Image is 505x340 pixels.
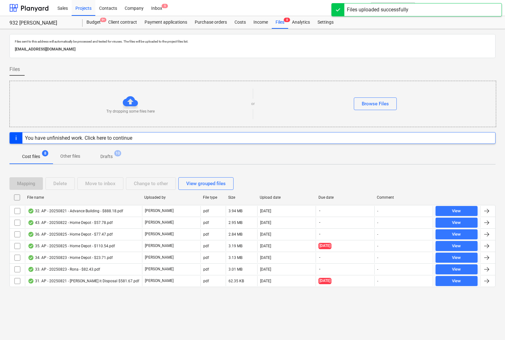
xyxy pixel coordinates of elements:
[318,278,331,284] span: [DATE]
[145,208,174,214] p: [PERSON_NAME]
[284,18,290,22] span: 8
[250,16,272,29] div: Income
[452,219,461,226] div: View
[28,208,34,214] div: OCR finished
[436,206,478,216] button: View
[229,279,244,283] div: 62.35 KB
[191,16,231,29] a: Purchase orders
[377,279,378,283] div: -
[229,232,242,237] div: 2.84 MB
[145,232,174,237] p: [PERSON_NAME]
[272,16,288,29] div: Files
[100,153,113,160] p: Drafts
[203,195,223,200] div: File type
[473,310,505,340] iframe: Chat Widget
[28,220,113,225] div: 43. AP - 20250822 - Home Depot - $57.78.pdf
[42,150,48,156] span: 8
[318,267,321,272] span: -
[436,218,478,228] button: View
[28,220,34,225] div: OCR finished
[251,101,255,107] p: or
[145,278,174,284] p: [PERSON_NAME]
[377,244,378,248] div: -
[203,255,209,260] div: pdf
[318,208,321,214] span: -
[27,195,139,200] div: File name
[28,243,34,249] div: OCR finished
[452,266,461,273] div: View
[314,16,337,29] div: Settings
[83,16,104,29] div: Budget
[28,278,34,284] div: OCR finished
[28,232,113,237] div: 36. AP - 20250825 - Home Depot - $77.47.pdf
[203,244,209,248] div: pdf
[260,220,271,225] div: [DATE]
[362,100,389,108] div: Browse Files
[436,276,478,286] button: View
[318,243,331,249] span: [DATE]
[203,279,209,283] div: pdf
[28,267,34,272] div: OCR finished
[203,267,209,272] div: pdf
[452,231,461,238] div: View
[145,220,174,225] p: [PERSON_NAME]
[186,179,226,188] div: View grouped files
[15,39,490,44] p: Files sent to this address will automatically be processed and tested for viruses. The files will...
[318,255,321,260] span: -
[28,255,34,260] div: OCR finished
[22,153,40,160] p: Cost files
[28,232,34,237] div: OCR finished
[141,16,191,29] a: Payment applications
[9,66,20,73] span: Files
[114,150,121,156] span: 10
[260,267,271,272] div: [DATE]
[229,255,242,260] div: 3.13 MB
[377,209,378,213] div: -
[83,16,104,29] a: Budget9+
[318,195,372,200] div: Due date
[228,195,255,200] div: Size
[229,209,242,213] div: 3.94 MB
[28,208,123,214] div: 32. AP - 20250821 - Advance Building - $888.18.pdf
[106,109,155,114] p: Try dropping some files here
[377,267,378,272] div: -
[260,244,271,248] div: [DATE]
[452,208,461,215] div: View
[60,153,80,160] p: Other files
[377,255,378,260] div: -
[436,264,478,274] button: View
[354,97,397,110] button: Browse Files
[288,16,314,29] a: Analytics
[260,195,313,200] div: Upload date
[104,16,141,29] a: Client contract
[260,279,271,283] div: [DATE]
[9,20,75,26] div: 932 [PERSON_NAME]
[436,229,478,239] button: View
[28,267,100,272] div: 33. AP - 20250823 - Rona - $82.43.pdf
[229,267,242,272] div: 3.01 MB
[25,135,132,141] div: You have unfinished work. Click here to continue
[452,254,461,261] div: View
[452,278,461,285] div: View
[145,243,174,249] p: [PERSON_NAME]
[229,220,242,225] div: 2.95 MB
[100,18,106,22] span: 9+
[377,220,378,225] div: -
[28,278,139,284] div: 31. AP - 20250821 - [PERSON_NAME] it Disposal $581.67.pdf
[260,209,271,213] div: [DATE]
[231,16,250,29] a: Costs
[377,195,431,200] div: Comment
[318,220,321,225] span: -
[28,243,115,249] div: 35. AP - 20250825 - Home Depot - $110.54.pdf
[162,4,168,8] span: 5
[229,244,242,248] div: 3.19 MB
[260,232,271,237] div: [DATE]
[377,232,378,237] div: -
[436,241,478,251] button: View
[144,195,198,200] div: Uploaded by
[318,232,321,237] span: -
[452,243,461,250] div: View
